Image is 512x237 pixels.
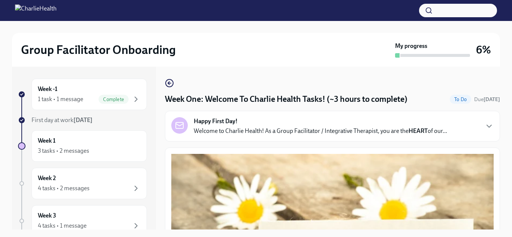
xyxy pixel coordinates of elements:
h3: 6% [476,43,491,57]
span: Complete [99,97,129,102]
span: September 29th, 2025 10:00 [474,96,500,103]
span: To Do [450,97,471,102]
div: 4 tasks • 1 message [38,222,87,230]
a: Week 24 tasks • 2 messages [18,168,147,199]
h2: Group Facilitator Onboarding [21,42,176,57]
h4: Week One: Welcome To Charlie Health Tasks! (~3 hours to complete) [165,94,407,105]
a: First day at work[DATE] [18,116,147,124]
h6: Week -1 [38,85,57,93]
strong: HEART [409,127,428,134]
p: Welcome to Charlie Health! As a Group Facilitator / Integrative Therapist, you are the of our... [194,127,447,135]
span: First day at work [31,116,93,124]
a: Week 34 tasks • 1 message [18,205,147,237]
h6: Week 3 [38,212,56,220]
a: Week 13 tasks • 2 messages [18,130,147,162]
span: Due [474,96,500,103]
img: CharlieHealth [15,4,57,16]
div: 4 tasks • 2 messages [38,184,90,192]
div: 3 tasks • 2 messages [38,147,89,155]
h6: Week 2 [38,174,56,182]
strong: [DATE] [484,96,500,103]
strong: [DATE] [73,116,93,124]
div: 1 task • 1 message [38,95,83,103]
strong: Happy First Day! [194,117,238,125]
h6: Week 1 [38,137,55,145]
a: Week -11 task • 1 messageComplete [18,79,147,110]
strong: My progress [395,42,427,50]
